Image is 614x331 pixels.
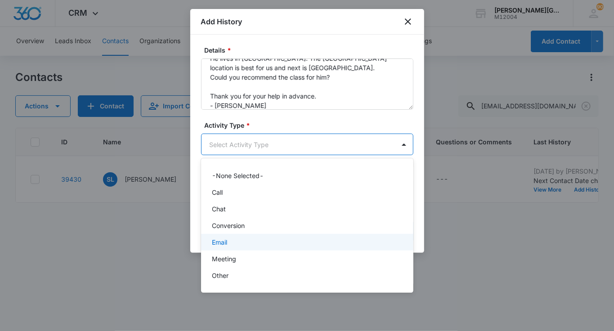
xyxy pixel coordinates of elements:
[212,188,223,197] p: Call
[212,271,229,280] p: Other
[212,221,245,230] p: Conversion
[212,171,264,180] p: -None Selected-
[212,237,227,247] p: Email
[212,204,226,214] p: Chat
[212,254,236,264] p: Meeting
